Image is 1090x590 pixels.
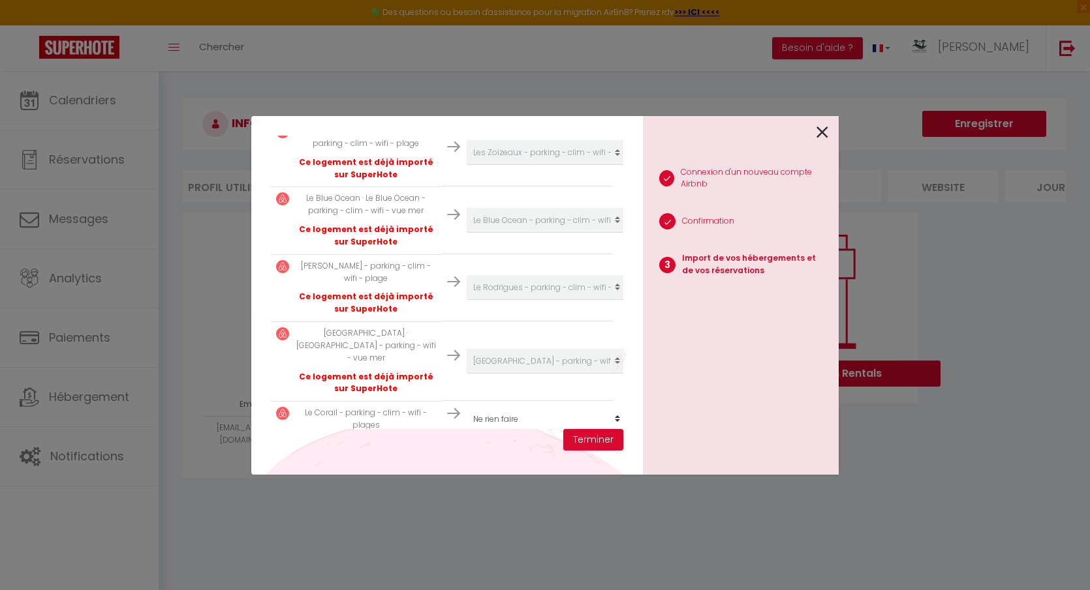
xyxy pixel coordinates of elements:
[296,371,437,396] p: Ce logement est déjà importé sur SuperHote
[296,407,437,432] p: Le Corail - parking - clim - wifi - plages
[659,257,676,273] span: 3
[296,327,437,364] p: [GEOGRAPHIC_DATA] · [GEOGRAPHIC_DATA] - parking - wifi - vue mer
[296,125,437,150] p: Les Zoizeaux · Les Zoizeaux - parking - clim - wifi - plage
[682,215,734,228] p: Confirmation
[682,252,828,277] p: Import de vos hébergements et de vos réservations
[681,166,828,191] p: Connexion d'un nouveau compte Airbnb
[296,156,437,181] p: Ce logement est déjà importé sur SuperHote
[563,429,623,451] button: Terminer
[296,291,437,316] p: Ce logement est déjà importé sur SuperHote
[296,260,437,285] p: [PERSON_NAME] - parking - clim - wifi - plage
[296,192,437,217] p: Le Blue Ocean · Le Blue Ocean - parking - clim - wifi - vue mer
[296,224,437,248] p: Ce logement est déjà importé sur SuperHote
